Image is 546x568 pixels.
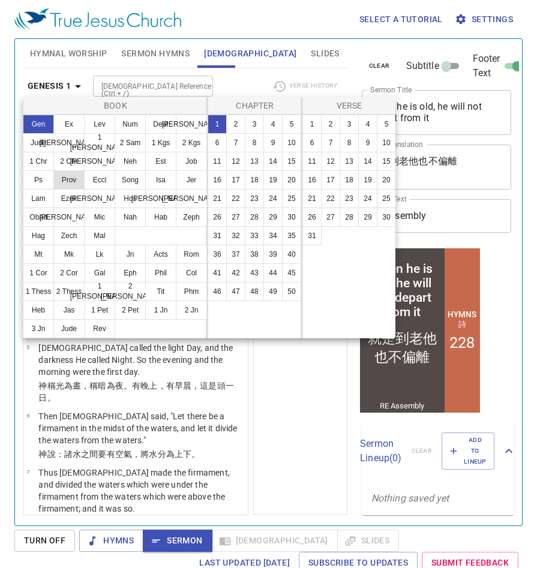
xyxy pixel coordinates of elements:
[145,115,176,134] button: Deut
[115,133,146,152] button: 2 Sam
[226,170,245,190] button: 17
[340,170,359,190] button: 18
[53,300,85,320] button: Jas
[211,100,299,112] p: Chapter
[358,208,377,227] button: 29
[302,170,322,190] button: 16
[358,170,377,190] button: 19
[53,319,85,338] button: Jude
[53,170,85,190] button: Prov
[208,152,227,171] button: 11
[302,115,322,134] button: 1
[145,189,176,208] button: [PERSON_NAME]
[53,115,85,134] button: Ex
[305,100,393,112] p: Verse
[84,133,115,152] button: 1 [PERSON_NAME]
[302,189,322,208] button: 21
[7,16,84,74] div: When he is old, he will not depart from it
[23,208,54,227] button: Obad
[245,152,264,171] button: 13
[226,245,245,264] button: 37
[26,100,205,112] p: Book
[176,208,207,227] button: Zeph
[145,170,176,190] button: Isa
[91,64,119,85] p: Hymns 詩
[340,152,359,171] button: 13
[282,115,301,134] button: 5
[208,115,227,134] button: 1
[263,152,283,171] button: 14
[245,208,264,227] button: 28
[263,208,283,227] button: 29
[282,263,301,283] button: 45
[358,133,377,152] button: 9
[245,282,264,301] button: 48
[226,189,245,208] button: 22
[208,263,227,283] button: 41
[358,189,377,208] button: 24
[282,208,301,227] button: 30
[226,115,245,134] button: 2
[145,208,176,227] button: Hab
[226,133,245,152] button: 7
[84,152,115,171] button: [PERSON_NAME]
[245,133,264,152] button: 8
[84,115,115,134] button: Lev
[53,189,85,208] button: Ezek
[23,245,54,264] button: Mt
[115,152,146,171] button: Neh
[377,133,396,152] button: 10
[226,263,245,283] button: 42
[23,282,54,301] button: 1 Thess
[208,282,227,301] button: 46
[145,282,176,301] button: Tit
[145,300,176,320] button: 1 Jn
[176,170,207,190] button: Jer
[92,88,118,106] li: 228
[176,115,207,134] button: [PERSON_NAME]
[263,170,283,190] button: 19
[53,133,85,152] button: [PERSON_NAME]
[23,300,54,320] button: Heb
[176,133,207,152] button: 2 Kgs
[321,189,340,208] button: 22
[84,226,115,245] button: Mal
[84,245,115,264] button: Lk
[115,282,146,301] button: 2 [PERSON_NAME]
[115,115,146,134] button: Num
[84,319,115,338] button: Rev
[302,208,322,227] button: 26
[53,226,85,245] button: Zech
[208,226,227,245] button: 31
[263,115,283,134] button: 4
[23,152,54,171] button: 1 Chr
[23,189,54,208] button: Lam
[263,226,283,245] button: 34
[321,133,340,152] button: 7
[84,208,115,227] button: Mic
[245,115,264,134] button: 3
[208,208,227,227] button: 26
[377,152,396,171] button: 15
[245,170,264,190] button: 18
[302,133,322,152] button: 6
[377,208,396,227] button: 30
[115,170,146,190] button: Song
[321,208,340,227] button: 27
[53,282,85,301] button: 2 Thess
[145,152,176,171] button: Est
[340,189,359,208] button: 23
[53,263,85,283] button: 2 Cor
[245,245,264,264] button: 38
[84,170,115,190] button: Eccl
[263,282,283,301] button: 49
[340,115,359,134] button: 3
[23,170,54,190] button: Ps
[226,226,245,245] button: 32
[115,189,146,208] button: Hos
[377,189,396,208] button: 25
[263,189,283,208] button: 24
[282,133,301,152] button: 10
[340,208,359,227] button: 28
[84,300,115,320] button: 1 Pet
